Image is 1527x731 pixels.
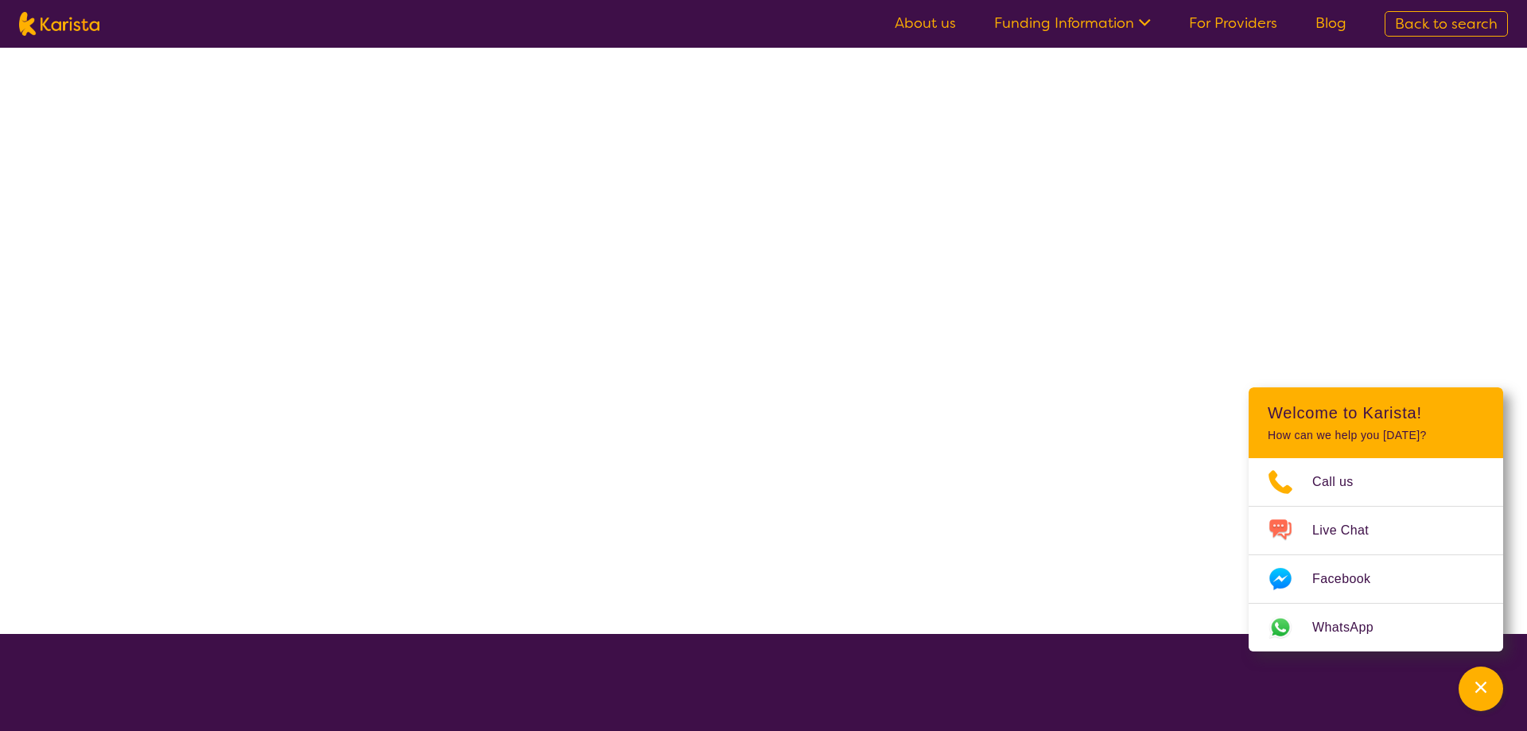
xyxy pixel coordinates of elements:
[1312,519,1388,542] span: Live Chat
[1249,387,1503,651] div: Channel Menu
[19,12,99,36] img: Karista logo
[1315,14,1346,33] a: Blog
[895,14,956,33] a: About us
[1312,567,1389,591] span: Facebook
[1189,14,1277,33] a: For Providers
[1249,458,1503,651] ul: Choose channel
[1385,11,1508,37] a: Back to search
[1249,604,1503,651] a: Web link opens in a new tab.
[1268,403,1484,422] h2: Welcome to Karista!
[1268,429,1484,442] p: How can we help you [DATE]?
[994,14,1151,33] a: Funding Information
[1312,616,1393,640] span: WhatsApp
[1459,667,1503,711] button: Channel Menu
[1312,470,1373,494] span: Call us
[1395,14,1498,33] span: Back to search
